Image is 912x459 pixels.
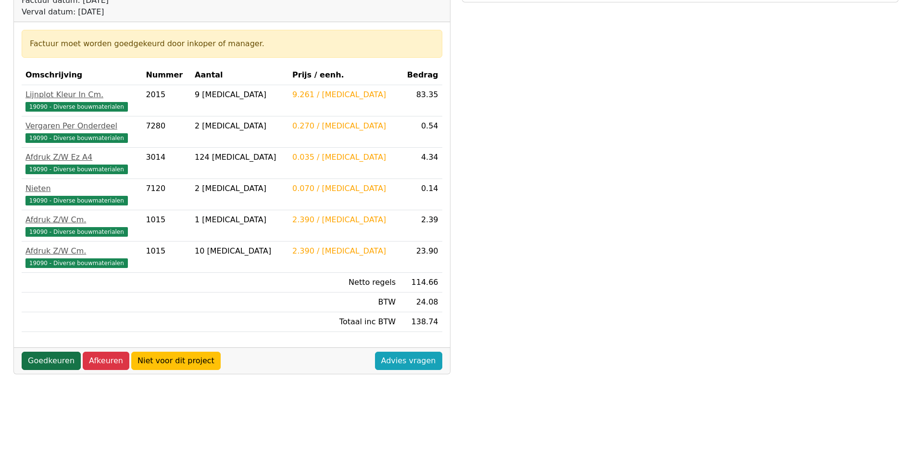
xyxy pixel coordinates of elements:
[142,179,191,210] td: 7120
[142,242,191,273] td: 1015
[400,116,442,148] td: 0.54
[375,352,442,370] a: Advies vragen
[400,293,442,312] td: 24.08
[25,165,128,174] span: 19090 - Diverse bouwmaterialen
[25,152,138,175] a: Afdruk Z/W Ez A419090 - Diverse bouwmaterialen
[25,183,138,194] div: Nieten
[292,183,396,194] div: 0.070 / [MEDICAL_DATA]
[400,210,442,242] td: 2.39
[25,183,138,206] a: Nieten19090 - Diverse bouwmaterialen
[292,214,396,226] div: 2.390 / [MEDICAL_DATA]
[25,120,138,143] a: Vergaren Per Onderdeel19090 - Diverse bouwmaterialen
[292,89,396,101] div: 9.261 / [MEDICAL_DATA]
[195,152,285,163] div: 124 [MEDICAL_DATA]
[25,89,138,112] a: Lijnplot Kleur In Cm.19090 - Diverse bouwmaterialen
[400,65,442,85] th: Bedrag
[25,196,128,205] span: 19090 - Diverse bouwmaterialen
[142,65,191,85] th: Nummer
[288,65,400,85] th: Prijs / eenh.
[25,152,138,163] div: Afdruk Z/W Ez A4
[288,293,400,312] td: BTW
[195,245,285,257] div: 10 [MEDICAL_DATA]
[195,183,285,194] div: 2 [MEDICAL_DATA]
[400,148,442,179] td: 4.34
[191,65,288,85] th: Aantal
[292,245,396,257] div: 2.390 / [MEDICAL_DATA]
[22,65,142,85] th: Omschrijving
[25,214,138,226] div: Afdruk Z/W Cm.
[292,120,396,132] div: 0.270 / [MEDICAL_DATA]
[288,273,400,293] td: Netto regels
[195,89,285,101] div: 9 [MEDICAL_DATA]
[22,352,81,370] a: Goedkeuren
[400,312,442,332] td: 138.74
[25,89,138,101] div: Lijnplot Kleur In Cm.
[292,152,396,163] div: 0.035 / [MEDICAL_DATA]
[288,312,400,332] td: Totaal inc BTW
[195,214,285,226] div: 1 [MEDICAL_DATA]
[400,273,442,293] td: 114.66
[25,258,128,268] span: 19090 - Diverse bouwmaterialen
[25,227,128,237] span: 19090 - Diverse bouwmaterialen
[25,102,128,112] span: 19090 - Diverse bouwmaterialen
[131,352,221,370] a: Niet voor dit project
[142,116,191,148] td: 7280
[142,210,191,242] td: 1015
[142,85,191,116] td: 2015
[400,242,442,273] td: 23.90
[25,245,138,268] a: Afdruk Z/W Cm.19090 - Diverse bouwmaterialen
[83,352,129,370] a: Afkeuren
[25,245,138,257] div: Afdruk Z/W Cm.
[142,148,191,179] td: 3014
[195,120,285,132] div: 2 [MEDICAL_DATA]
[400,179,442,210] td: 0.14
[25,133,128,143] span: 19090 - Diverse bouwmaterialen
[400,85,442,116] td: 83.35
[22,6,171,18] div: Verval datum: [DATE]
[30,38,434,50] div: Factuur moet worden goedgekeurd door inkoper of manager.
[25,214,138,237] a: Afdruk Z/W Cm.19090 - Diverse bouwmaterialen
[25,120,138,132] div: Vergaren Per Onderdeel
